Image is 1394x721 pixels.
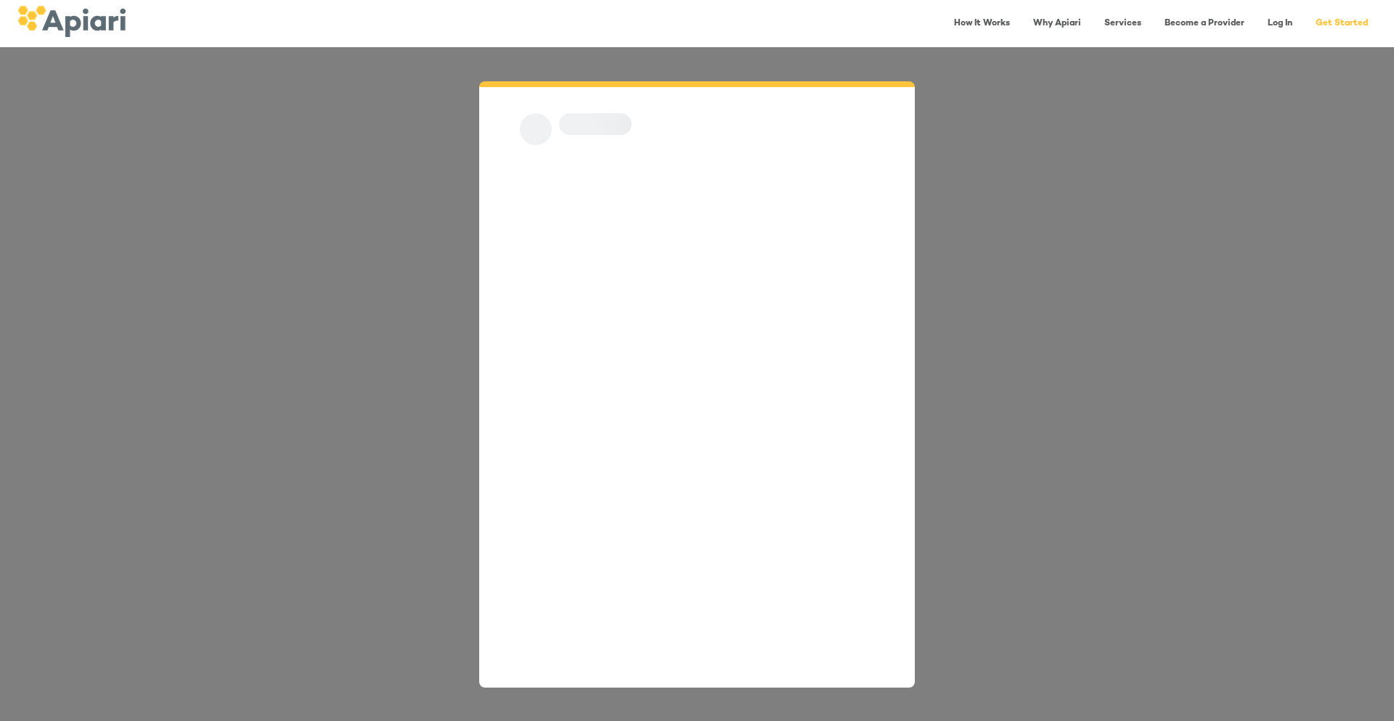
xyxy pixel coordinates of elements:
[1156,9,1253,38] a: Become a Provider
[17,6,126,37] img: logo
[1259,9,1301,38] a: Log In
[1024,9,1090,38] a: Why Apiari
[1307,9,1377,38] a: Get Started
[945,9,1019,38] a: How It Works
[1096,9,1150,38] a: Services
